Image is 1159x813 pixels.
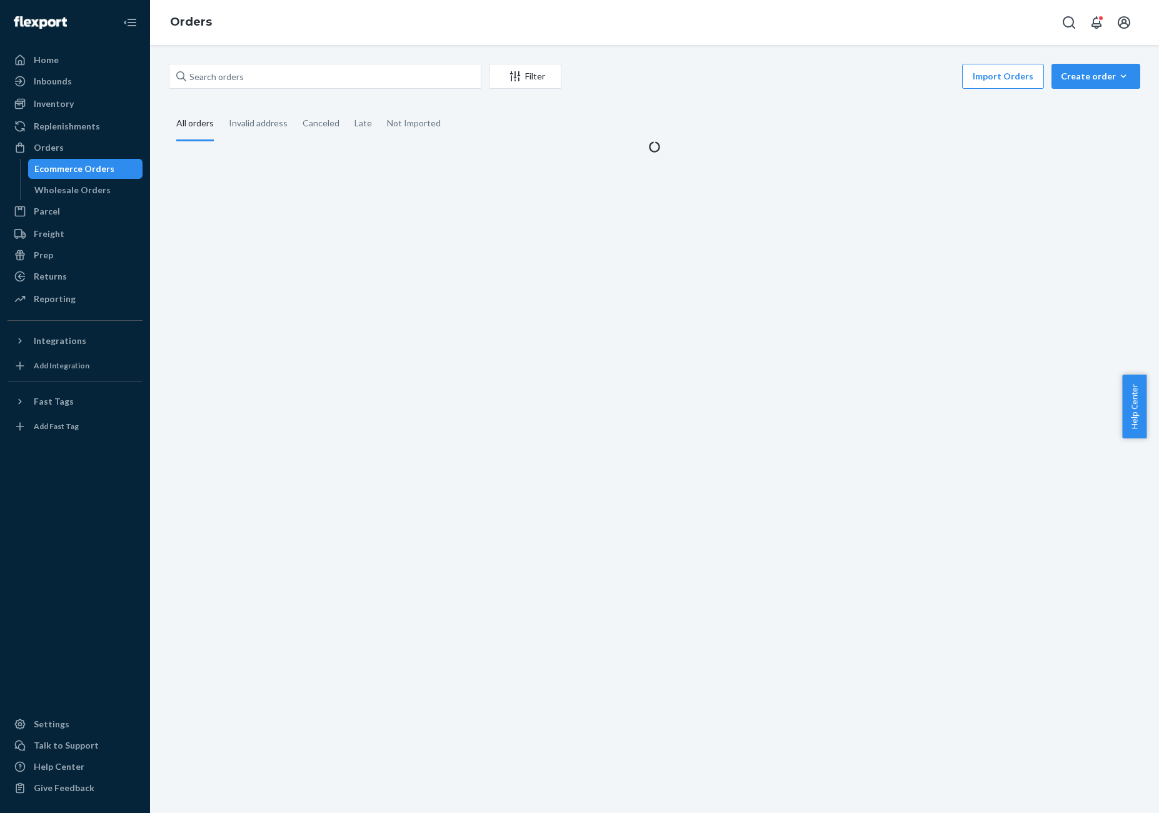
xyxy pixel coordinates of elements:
div: Not Imported [387,107,441,139]
a: Ecommerce Orders [28,159,143,179]
div: Wholesale Orders [34,184,111,196]
a: Wholesale Orders [28,180,143,200]
div: Inbounds [34,75,72,88]
button: Fast Tags [8,391,143,412]
div: Fast Tags [34,395,74,408]
div: Add Integration [34,360,89,371]
a: Inbounds [8,71,143,91]
div: Talk to Support [34,739,99,752]
button: Open notifications [1084,10,1109,35]
a: Parcel [8,201,143,221]
a: Orders [170,15,212,29]
a: Inventory [8,94,143,114]
div: Reporting [34,293,76,305]
div: Orders [34,141,64,154]
button: Open account menu [1111,10,1136,35]
div: Give Feedback [34,782,94,794]
ol: breadcrumbs [160,4,222,41]
div: Ecommerce Orders [34,163,114,175]
div: Prep [34,249,53,261]
a: Prep [8,245,143,265]
a: Help Center [8,757,143,777]
button: Create order [1051,64,1140,89]
div: Filter [489,70,561,83]
a: Settings [8,714,143,734]
a: Add Fast Tag [8,417,143,437]
div: All orders [176,107,214,141]
div: Late [354,107,372,139]
div: Integrations [34,335,86,347]
a: Returns [8,266,143,286]
div: Invalid address [229,107,288,139]
button: Help Center [1122,375,1146,438]
button: Import Orders [962,64,1044,89]
div: Settings [34,718,69,730]
a: Add Integration [8,356,143,376]
div: Canceled [303,107,339,139]
iframe: Opens a widget where you can chat to one of our agents [1077,775,1146,807]
div: Add Fast Tag [34,421,79,432]
div: Help Center [34,760,84,773]
input: Search orders [169,64,481,89]
button: Integrations [8,331,143,351]
div: Home [34,54,59,66]
button: Open Search Box [1056,10,1081,35]
button: Talk to Support [8,735,143,755]
a: Orders [8,138,143,158]
button: Close Navigation [118,10,143,35]
div: Replenishments [34,120,100,133]
a: Freight [8,224,143,244]
a: Home [8,50,143,70]
div: Parcel [34,205,60,218]
div: Returns [34,270,67,283]
div: Inventory [34,98,74,110]
img: Flexport logo [14,16,67,29]
div: Freight [34,228,64,240]
a: Reporting [8,289,143,309]
div: Create order [1061,70,1131,83]
button: Filter [489,64,561,89]
a: Replenishments [8,116,143,136]
button: Give Feedback [8,778,143,798]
